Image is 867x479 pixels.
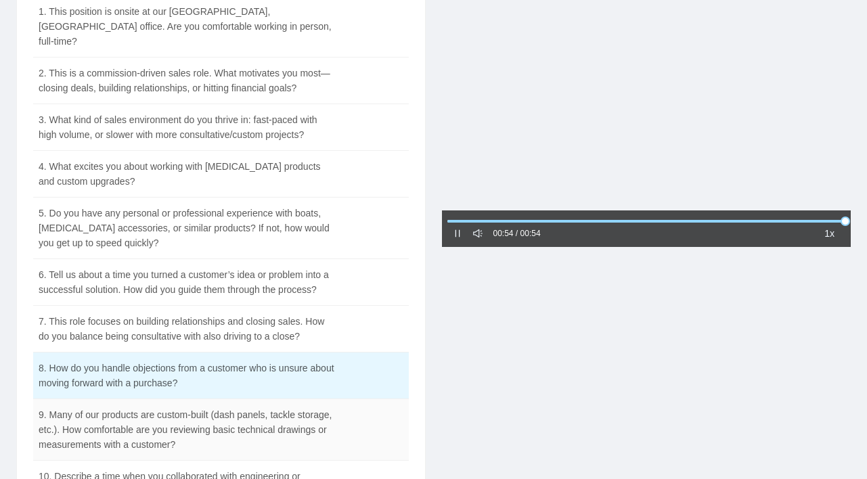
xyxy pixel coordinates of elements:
td: 2. This is a commission-driven sales role. What motivates you most—closing deals, building relati... [33,58,341,104]
td: 3. What kind of sales environment do you thrive in: fast-paced with high volume, or slower with m... [33,104,341,151]
span: sound [473,229,483,238]
td: 8. How do you handle objections from a customer who is unsure about moving forward with a purchase? [33,352,341,399]
td: 9. Many of our products are custom-built (dash panels, tackle storage, etc.). How comfortable are... [33,399,341,461]
td: 7. This role focuses on building relationships and closing sales. How do you balance being consul... [33,306,341,352]
td: 5. Do you have any personal or professional experience with boats, [MEDICAL_DATA] accessories, or... [33,198,341,259]
td: 4. What excites you about working with [MEDICAL_DATA] products and custom upgrades? [33,151,341,198]
span: 1x [824,226,835,241]
td: 6. Tell us about a time you turned a customer’s idea or problem into a successful solution. How d... [33,259,341,306]
div: 00:54 / 00:54 [493,227,541,240]
span: pause [453,229,462,238]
